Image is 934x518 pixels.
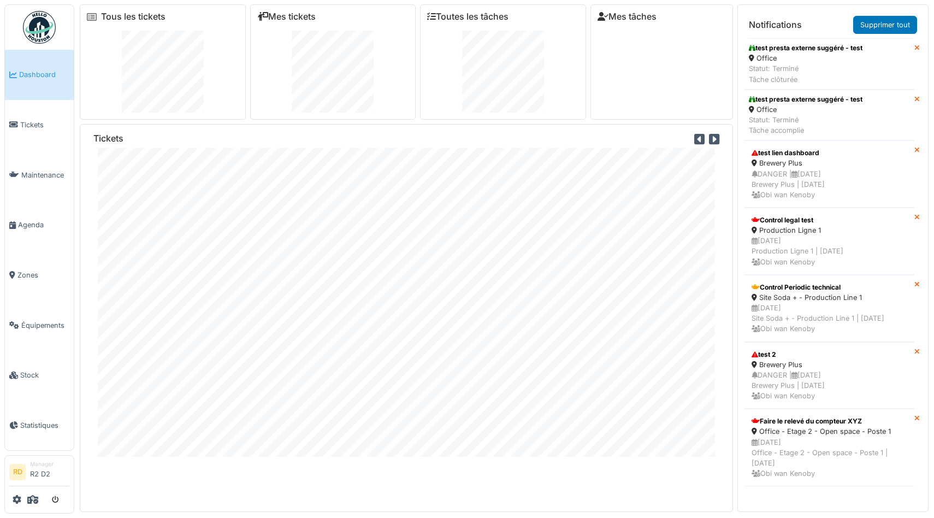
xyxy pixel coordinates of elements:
div: [DATE] Production Ligne 1 | [DATE] Obi wan Kenoby [752,236,907,267]
span: Équipements [21,320,69,331]
div: Production Ligne 1 [752,225,907,236]
div: Control Periodic technical [752,282,907,292]
div: Site Soda + - Production Line 1 [752,292,907,303]
h6: Tickets [93,133,123,144]
span: Tickets [20,120,69,130]
a: Zones [5,250,74,301]
h6: Notifications [749,20,802,30]
a: Équipements [5,300,74,350]
li: R2 D2 [30,460,69,484]
div: Statut: Terminé Tâche clôturée [749,63,862,84]
div: test presta externe suggéré - test [749,95,862,104]
div: Office [749,104,862,115]
div: test presta externe suggéré - test [749,43,862,53]
div: Brewery Plus [752,158,907,168]
div: Statut: Terminé Tâche accomplie [749,115,862,136]
a: test presta externe suggéré - test Office Statut: TerminéTâche accomplie [744,90,914,141]
span: Stock [20,370,69,380]
div: Brewery Plus [752,360,907,370]
a: Dashboard [5,50,74,100]
div: DANGER | [DATE] Brewery Plus | [DATE] Obi wan Kenoby [752,169,907,201]
a: Toutes les tâches [427,11,509,22]
a: Control legal test Production Ligne 1 [DATE]Production Ligne 1 | [DATE] Obi wan Kenoby [744,208,914,275]
a: RD ManagerR2 D2 [9,460,69,486]
div: [DATE] Site Soda + - Production Line 1 | [DATE] Obi wan Kenoby [752,303,907,334]
li: RD [9,464,26,480]
div: test lien dashboard [752,148,907,158]
a: Stock [5,350,74,401]
a: test lien dashboard Brewery Plus DANGER |[DATE]Brewery Plus | [DATE] Obi wan Kenoby [744,140,914,208]
a: Supprimer tout [853,16,917,34]
a: Control Periodic technical Site Soda + - Production Line 1 [DATE]Site Soda + - Production Line 1 ... [744,275,914,342]
div: Faire le relevé du compteur XYZ [752,416,907,426]
span: Agenda [18,220,69,230]
img: Badge_color-CXgf-gQk.svg [23,11,56,44]
a: test presta externe suggéré - test Office Statut: TerminéTâche clôturée [744,38,914,90]
div: DANGER | [DATE] Brewery Plus | [DATE] Obi wan Kenoby [752,370,907,402]
span: Dashboard [19,69,69,80]
a: Faire le relevé du compteur XYZ Office - Etage 2 - Open space - Poste 1 [DATE]Office - Etage 2 - ... [744,409,914,486]
a: Maintenance [5,150,74,200]
a: test 2 Brewery Plus DANGER |[DATE]Brewery Plus | [DATE] Obi wan Kenoby [744,342,914,409]
div: Manager [30,460,69,468]
a: Agenda [5,200,74,250]
a: Tous les tickets [101,11,165,22]
a: Mes tickets [257,11,316,22]
a: Tickets [5,100,74,150]
div: Control legal test [752,215,907,225]
div: Office - Etage 2 - Open space - Poste 1 [752,426,907,437]
span: Statistiques [20,420,69,431]
span: Maintenance [21,170,69,180]
span: Zones [17,270,69,280]
div: [DATE] Office - Etage 2 - Open space - Poste 1 | [DATE] Obi wan Kenoby [752,437,907,479]
a: Mes tâches [598,11,657,22]
div: test 2 [752,350,907,360]
div: Office [749,53,862,63]
a: Statistiques [5,401,74,451]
